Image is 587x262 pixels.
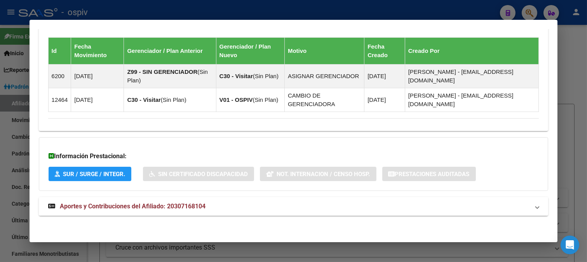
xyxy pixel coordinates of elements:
td: ( ) [124,88,216,112]
strong: C30 - Visitar [219,73,253,79]
span: Not. Internacion / Censo Hosp. [277,171,370,178]
strong: V01 - OSPIV [219,96,253,103]
span: Sin Plan [127,68,208,84]
td: [DATE] [71,64,124,88]
td: ( ) [216,88,284,112]
span: SUR / SURGE / INTEGR. [63,171,125,178]
span: Sin Plan [163,96,185,103]
td: [DATE] [364,88,405,112]
span: Sin Plan [255,73,277,79]
td: 6200 [48,64,71,88]
span: Aportes y Contribuciones del Afiliado: 20307168104 [60,203,206,210]
span: Sin Plan [255,96,277,103]
span: Prestaciones Auditadas [395,171,470,178]
span: Sin Certificado Discapacidad [158,171,248,178]
th: Fecha Movimiento [71,37,124,64]
td: ( ) [216,64,284,88]
button: Not. Internacion / Censo Hosp. [260,167,376,181]
td: ASIGNAR GERENCIADOR [284,64,364,88]
button: SUR / SURGE / INTEGR. [49,167,131,181]
td: CAMBIO DE GERENCIADORA [284,88,364,112]
td: [DATE] [364,64,405,88]
th: Fecha Creado [364,37,405,64]
td: ( ) [124,64,216,88]
th: Creado Por [405,37,539,64]
th: Motivo [284,37,364,64]
strong: Z99 - SIN GERENCIADOR [127,68,197,75]
td: [DATE] [71,88,124,112]
mat-expansion-panel-header: Aportes y Contribuciones del Afiliado: 20307168104 [39,197,549,216]
td: [PERSON_NAME] - [EMAIL_ADDRESS][DOMAIN_NAME] [405,88,539,112]
button: Prestaciones Auditadas [382,167,476,181]
th: Gerenciador / Plan Anterior [124,37,216,64]
th: Gerenciador / Plan Nuevo [216,37,284,64]
h3: Información Prestacional: [49,152,539,161]
strong: C30 - Visitar [127,96,160,103]
button: Sin Certificado Discapacidad [143,167,254,181]
td: [PERSON_NAME] - [EMAIL_ADDRESS][DOMAIN_NAME] [405,64,539,88]
div: Open Intercom Messenger [561,236,579,254]
th: Id [48,37,71,64]
td: 12464 [48,88,71,112]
